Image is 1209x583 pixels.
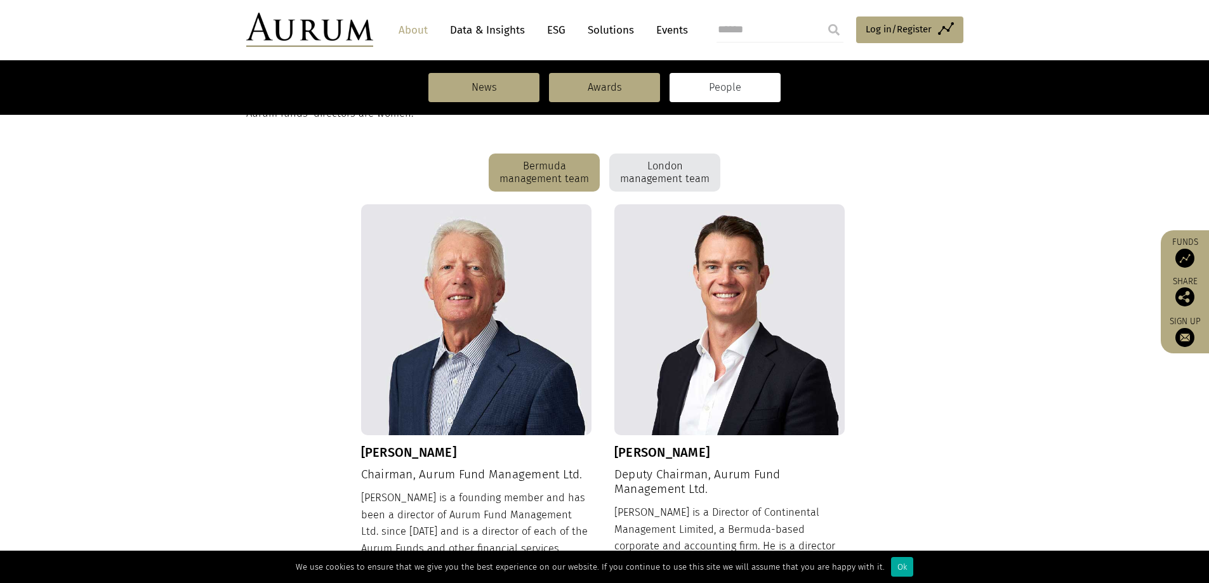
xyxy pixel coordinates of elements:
[821,17,847,43] input: Submit
[1167,237,1203,268] a: Funds
[866,22,932,37] span: Log in/Register
[246,13,373,47] img: Aurum
[392,18,434,42] a: About
[541,18,572,42] a: ESG
[1175,249,1194,268] img: Access Funds
[549,73,660,102] a: Awards
[614,445,845,460] h3: [PERSON_NAME]
[1167,316,1203,347] a: Sign up
[609,154,720,192] div: London management team
[650,18,688,42] a: Events
[614,468,845,497] h4: Deputy Chairman, Aurum Fund Management Ltd.
[361,445,592,460] h3: [PERSON_NAME]
[891,557,913,577] div: Ok
[1175,328,1194,347] img: Sign up to our newsletter
[856,16,963,43] a: Log in/Register
[489,154,600,192] div: Bermuda management team
[1175,287,1194,306] img: Share this post
[581,18,640,42] a: Solutions
[1167,277,1203,306] div: Share
[444,18,531,42] a: Data & Insights
[670,73,781,102] a: People
[428,73,539,102] a: News
[361,468,592,482] h4: Chairman, Aurum Fund Management Ltd.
